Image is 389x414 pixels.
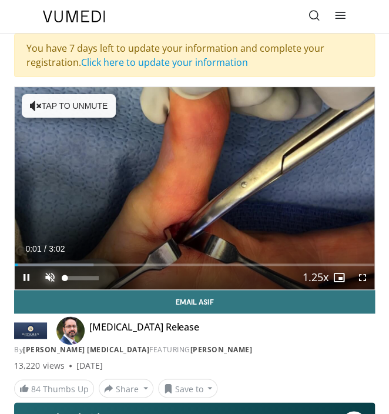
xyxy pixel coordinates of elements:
div: You have 7 days left to update your information and complete your registration. [14,34,375,77]
button: Fullscreen [351,266,374,289]
img: VuMedi Logo [43,11,105,22]
h4: [MEDICAL_DATA] Release [89,321,199,340]
span: 13,220 views [14,360,65,372]
img: Rothman Hand Surgery [14,321,47,340]
a: 84 Thumbs Up [14,379,94,398]
a: [PERSON_NAME] [MEDICAL_DATA] [23,345,149,355]
button: Share [99,379,153,398]
img: Avatar [56,316,85,345]
button: Playback Rate [304,266,327,289]
a: [PERSON_NAME] [190,345,253,355]
video-js: Video Player [15,87,374,289]
div: [DATE] [76,360,103,372]
button: Save to [158,379,218,398]
a: Email Asif [14,290,375,313]
div: Progress Bar [15,263,374,266]
button: Tap to unmute [22,94,116,118]
span: / [44,244,46,253]
span: 84 [31,383,41,394]
button: Enable picture-in-picture mode [327,266,351,289]
span: 0:01 [25,244,41,253]
a: Click here to update your information [81,56,248,69]
button: Pause [15,266,38,289]
span: 3:02 [49,244,65,253]
div: Volume Level [65,276,98,280]
div: By FEATURING [14,345,375,355]
button: Unmute [38,266,62,289]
